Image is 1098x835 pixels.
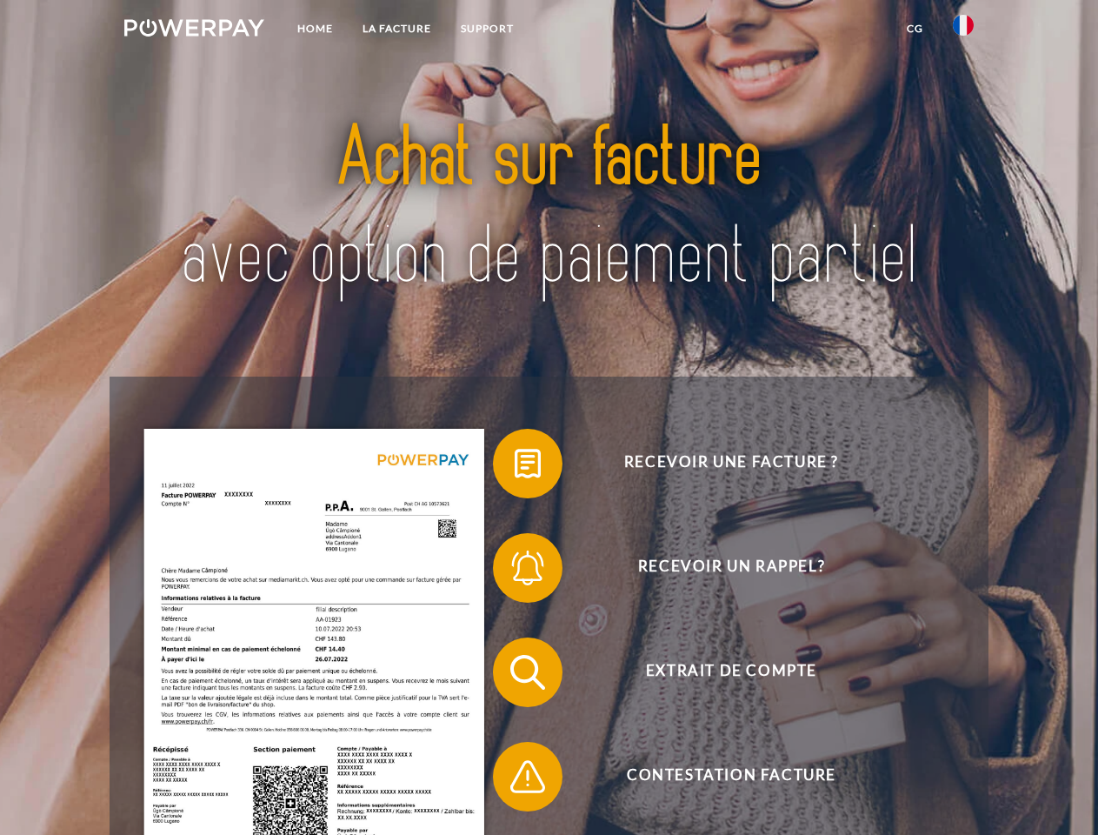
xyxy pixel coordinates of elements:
[953,15,974,36] img: fr
[166,83,932,333] img: title-powerpay_fr.svg
[493,429,945,498] button: Recevoir une facture ?
[493,742,945,812] button: Contestation Facture
[506,546,549,590] img: qb_bell.svg
[518,638,944,707] span: Extrait de compte
[518,533,944,603] span: Recevoir un rappel?
[506,442,549,485] img: qb_bill.svg
[506,651,549,694] img: qb_search.svg
[348,13,446,44] a: LA FACTURE
[892,13,938,44] a: CG
[493,638,945,707] button: Extrait de compte
[446,13,529,44] a: Support
[283,13,348,44] a: Home
[124,19,264,37] img: logo-powerpay-white.svg
[518,429,944,498] span: Recevoir une facture ?
[506,755,549,798] img: qb_warning.svg
[493,533,945,603] button: Recevoir un rappel?
[518,742,944,812] span: Contestation Facture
